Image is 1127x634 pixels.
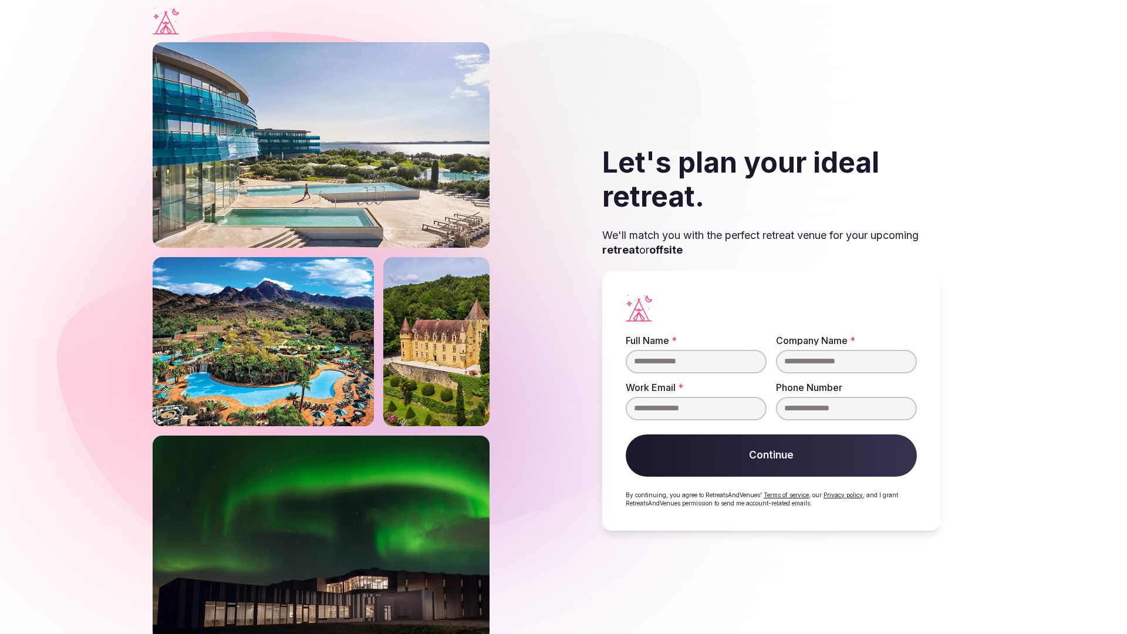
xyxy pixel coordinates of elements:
[153,257,374,426] img: Phoenix river ranch resort
[626,336,767,345] label: Full Name
[153,42,490,248] img: Falkensteiner outdoor resort with pools
[602,228,940,257] p: We'll match you with the perfect retreat venue for your upcoming or
[776,336,917,345] label: Company Name
[776,383,917,392] label: Phone Number
[602,244,639,256] strong: retreat
[824,491,863,498] a: Privacy policy
[626,491,917,507] p: By continuing, you agree to RetreatsAndVenues' , our , and I grant RetreatsAndVenues permission t...
[764,491,809,498] a: Terms of service
[649,244,683,256] strong: offsite
[383,257,490,426] img: Castle on a slope
[626,383,767,392] label: Work Email
[602,146,940,213] h2: Let's plan your ideal retreat.
[626,434,917,477] button: Continue
[153,8,179,35] a: Visit the homepage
